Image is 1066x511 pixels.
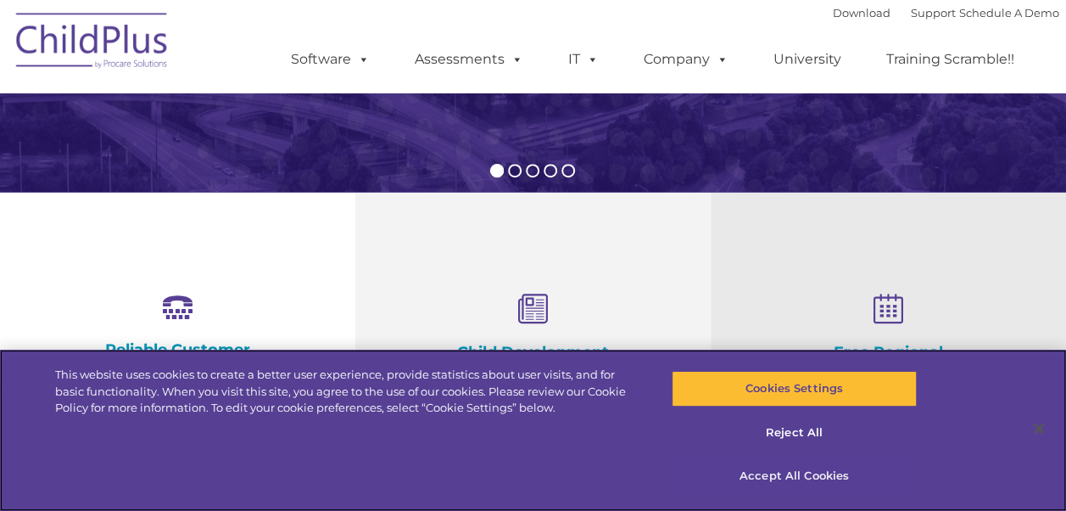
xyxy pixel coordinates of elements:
a: IT [551,42,616,76]
button: Reject All [672,415,917,451]
a: Support [911,6,956,20]
a: Assessments [398,42,540,76]
div: This website uses cookies to create a better user experience, provide statistics about user visit... [55,367,639,417]
font: | [833,6,1059,20]
button: Accept All Cookies [672,458,917,494]
a: Training Scramble!! [869,42,1031,76]
h4: Free Regional Meetings [795,343,981,380]
a: Software [274,42,387,76]
button: Close [1020,410,1058,447]
span: Phone number [236,182,308,194]
a: Company [627,42,745,76]
a: Download [833,6,890,20]
a: Schedule A Demo [959,6,1059,20]
a: University [756,42,858,76]
button: Cookies Settings [672,371,917,407]
h4: Child Development Assessments in ChildPlus [440,343,626,399]
h4: Reliable Customer Support [85,340,271,378]
span: Last name [236,112,287,125]
img: ChildPlus by Procare Solutions [8,1,177,86]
